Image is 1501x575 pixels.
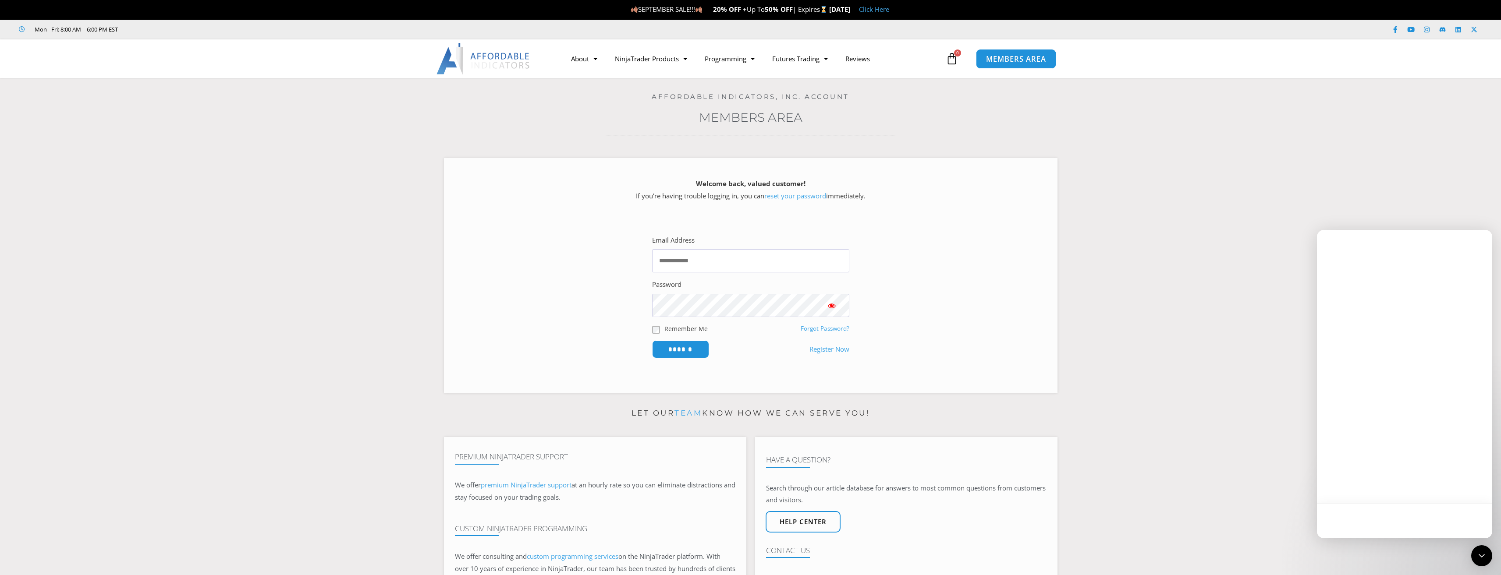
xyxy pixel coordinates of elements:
button: Show password [814,294,849,317]
h4: Have A Question? [766,455,1047,464]
a: Affordable Indicators, Inc. Account [652,92,849,101]
a: MEMBERS AREA [976,49,1056,68]
span: 0 [954,49,961,56]
span: We offer consulting and [455,552,618,561]
a: Click Here [859,5,889,14]
a: custom programming services [527,552,618,561]
a: reset your password [764,191,826,200]
span: Mon - Fri: 8:00 AM – 6:00 PM EST [32,24,118,35]
span: Help center [780,519,827,525]
a: Help center [766,511,841,533]
a: Programming [696,49,763,69]
img: 🍂 [631,6,638,13]
label: Remember Me [664,324,708,333]
h4: Premium NinjaTrader Support [455,452,735,461]
a: Futures Trading [763,49,837,69]
p: Search through our article database for answers to most common questions from customers and visit... [766,482,1047,507]
img: ⌛ [820,6,827,13]
a: NinjaTrader Products [606,49,696,69]
a: About [562,49,606,69]
a: premium NinjaTrader support [481,480,571,489]
span: at an hourly rate so you can eliminate distractions and stay focused on your trading goals. [455,480,735,501]
img: 🍂 [695,6,702,13]
strong: 50% OFF [765,5,793,14]
strong: [DATE] [829,5,850,14]
label: Email Address [652,234,695,247]
h4: Custom NinjaTrader Programming [455,524,735,533]
span: We offer [455,480,481,489]
iframe: Customer reviews powered by Trustpilot [130,25,262,34]
strong: 20% OFF + [713,5,747,14]
a: Register Now [809,343,849,356]
a: 0 [933,46,971,71]
div: Open Intercom Messenger [1471,545,1492,566]
span: SEPTEMBER SALE!!! Up To | Expires [631,5,829,14]
strong: Welcome back, valued customer! [696,179,806,188]
a: team [674,409,702,417]
a: Members Area [699,110,802,125]
span: MEMBERS AREA [986,55,1046,63]
img: LogoAI | Affordable Indicators – NinjaTrader [436,43,531,74]
p: Let our know how we can serve you! [444,406,1057,420]
h4: Contact Us [766,546,1047,555]
p: If you’re having trouble logging in, you can immediately. [459,178,1042,202]
a: Forgot Password? [801,325,849,332]
a: Reviews [837,49,879,69]
nav: Menu [562,49,944,69]
label: Password [652,279,681,291]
